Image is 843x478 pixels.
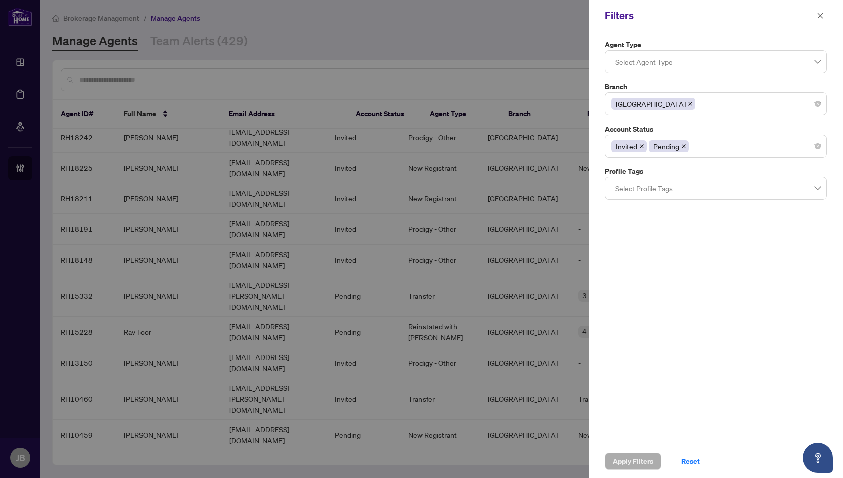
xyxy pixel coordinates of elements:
span: close [817,12,824,19]
span: Reset [681,453,700,469]
span: close [688,101,693,106]
span: close-circle [815,143,821,149]
span: Pending [653,141,679,152]
span: Invited [611,140,647,152]
button: Reset [673,453,708,470]
span: close [639,144,644,149]
button: Open asap [803,443,833,473]
button: Apply Filters [605,453,661,470]
label: Profile Tags [605,166,827,177]
label: Branch [605,81,827,92]
span: close-circle [815,101,821,107]
div: Filters [605,8,814,23]
label: Agent Type [605,39,827,50]
label: Account Status [605,124,827,135]
span: Pending [649,140,689,152]
span: [GEOGRAPHIC_DATA] [616,98,686,109]
span: Mississauga [611,98,695,110]
span: Invited [616,141,637,152]
span: close [681,144,686,149]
